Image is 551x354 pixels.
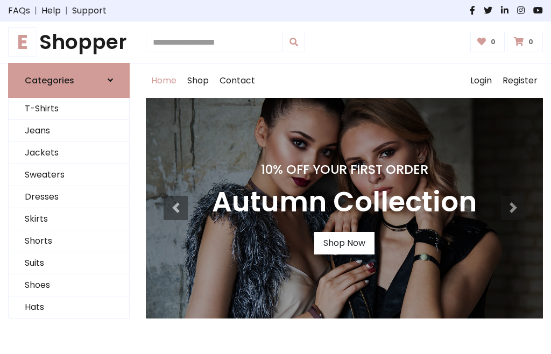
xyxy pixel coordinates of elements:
h1: Shopper [8,30,130,54]
a: Help [41,4,61,17]
a: Shop Now [314,232,375,254]
a: Suits [9,252,129,274]
a: Dresses [9,186,129,208]
a: Skirts [9,208,129,230]
a: Hats [9,296,129,318]
a: 0 [470,32,505,52]
a: Categories [8,63,130,98]
a: Sweaters [9,164,129,186]
span: E [8,27,37,56]
span: | [30,4,41,17]
h6: Categories [25,75,74,86]
a: Shoes [9,274,129,296]
a: Shop [182,63,214,98]
a: T-Shirts [9,98,129,120]
a: Login [465,63,497,98]
span: 0 [526,37,536,47]
a: Shorts [9,230,129,252]
a: Contact [214,63,260,98]
h4: 10% Off Your First Order [212,162,477,177]
a: Support [72,4,107,17]
a: Jackets [9,142,129,164]
a: FAQs [8,4,30,17]
a: EShopper [8,30,130,54]
a: Home [146,63,182,98]
a: Jeans [9,120,129,142]
span: | [61,4,72,17]
a: 0 [507,32,543,52]
h3: Autumn Collection [212,186,477,219]
span: 0 [488,37,498,47]
a: Register [497,63,543,98]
